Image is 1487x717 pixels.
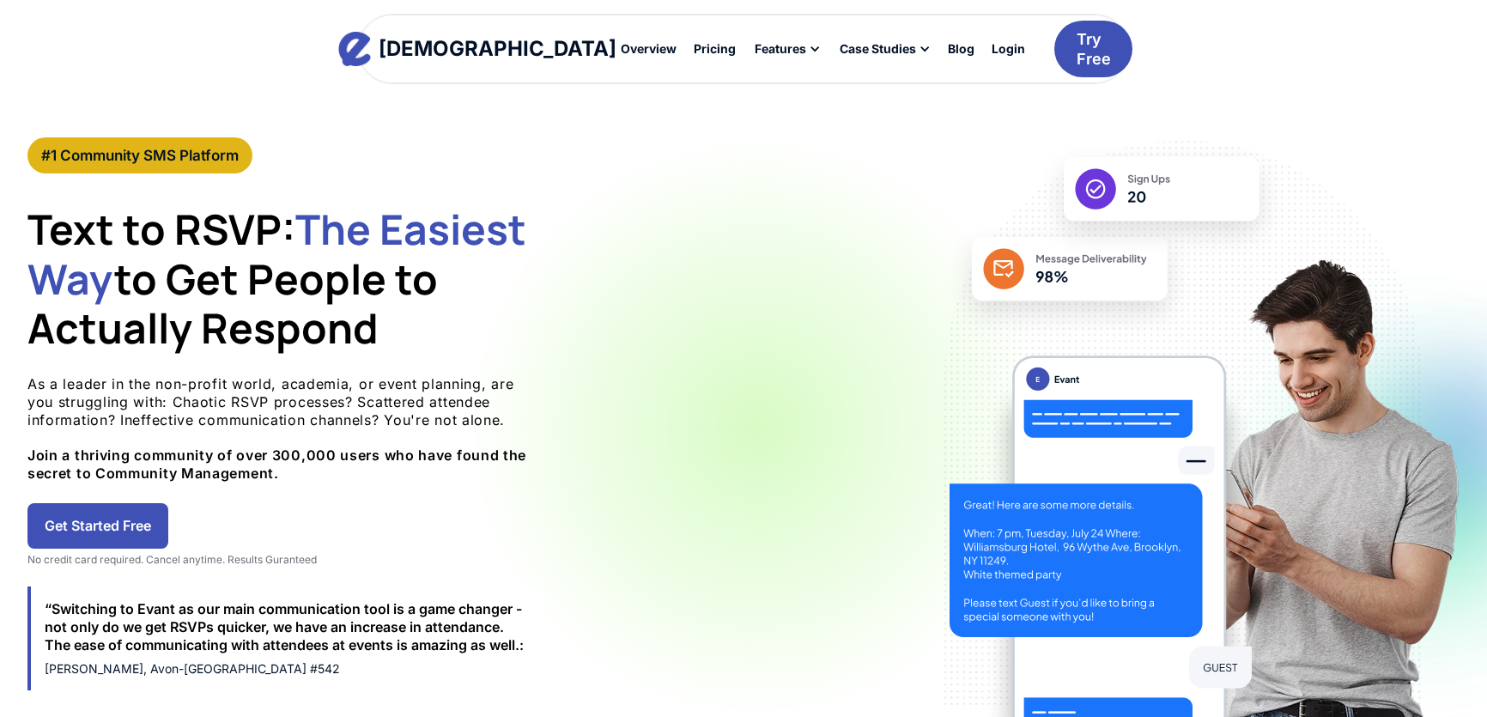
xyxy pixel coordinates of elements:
h1: Text to RSVP: to Get People to Actually Respond [27,204,543,353]
div: Blog [948,43,974,55]
div: Pricing [694,43,736,55]
a: home [355,32,601,66]
div: Case Studies [840,43,916,55]
div: Case Studies [829,34,939,64]
div: Login [992,43,1025,55]
div: Try Free [1077,29,1111,70]
div: No credit card required. Cancel anytime. Results Guranteed [27,553,543,567]
a: Login [983,34,1034,64]
a: Overview [612,34,685,64]
div: Features [744,34,829,64]
a: #1 Community SMS Platform [27,137,252,173]
p: As a leader in the non-profit world, academia, or event planning, are you struggling with: Chaoti... [27,375,543,483]
div: Overview [621,43,677,55]
strong: Join a thriving community of over 300,000 users who have found the secret to Community Management. [27,447,526,482]
span: The Easiest Way [27,201,526,307]
div: “Switching to Evant as our main communication tool is a game changer - not only do we get RSVPs q... [45,600,529,653]
a: Pricing [685,34,744,64]
div: [PERSON_NAME], Avon-[GEOGRAPHIC_DATA] #542 [45,661,529,677]
a: Get Started Free [27,503,168,549]
div: [DEMOGRAPHIC_DATA] [379,39,616,59]
div: Features [755,43,806,55]
div: #1 Community SMS Platform [41,146,239,165]
a: Blog [939,34,983,64]
a: Try Free [1054,21,1132,78]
